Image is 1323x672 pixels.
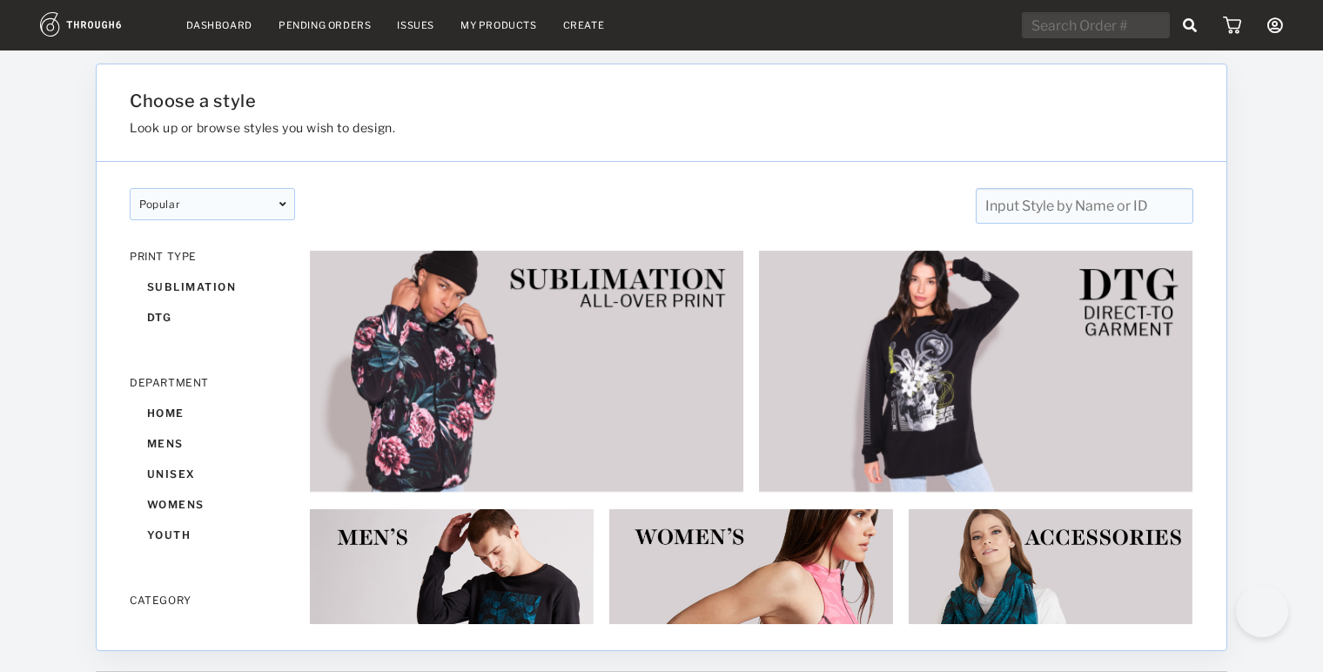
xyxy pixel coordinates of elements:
div: accessories [130,615,295,646]
img: 6ec95eaf-68e2-44b2-82ac-2cbc46e75c33.jpg [309,250,744,493]
a: Dashboard [186,19,252,31]
a: My Products [460,19,537,31]
input: Input Style by Name or ID [976,188,1193,224]
div: home [130,398,295,428]
div: mens [130,428,295,459]
iframe: Toggle Customer Support [1236,585,1288,637]
a: Create [563,19,605,31]
img: logo.1c10ca64.svg [40,12,160,37]
div: DEPARTMENT [130,376,295,389]
img: icon_cart.dab5cea1.svg [1223,17,1241,34]
div: dtg [130,302,295,333]
input: Search Order # [1022,12,1170,38]
div: sublimation [130,272,295,302]
div: unisex [130,459,295,489]
a: Pending Orders [279,19,371,31]
h1: Choose a style [130,91,1014,111]
img: 2e253fe2-a06e-4c8d-8f72-5695abdd75b9.jpg [758,250,1193,493]
div: youth [130,520,295,550]
div: PRINT TYPE [130,250,295,263]
div: popular [130,188,295,220]
a: Issues [397,19,434,31]
div: CATEGORY [130,594,295,607]
h3: Look up or browse styles you wish to design. [130,120,1014,135]
div: womens [130,489,295,520]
